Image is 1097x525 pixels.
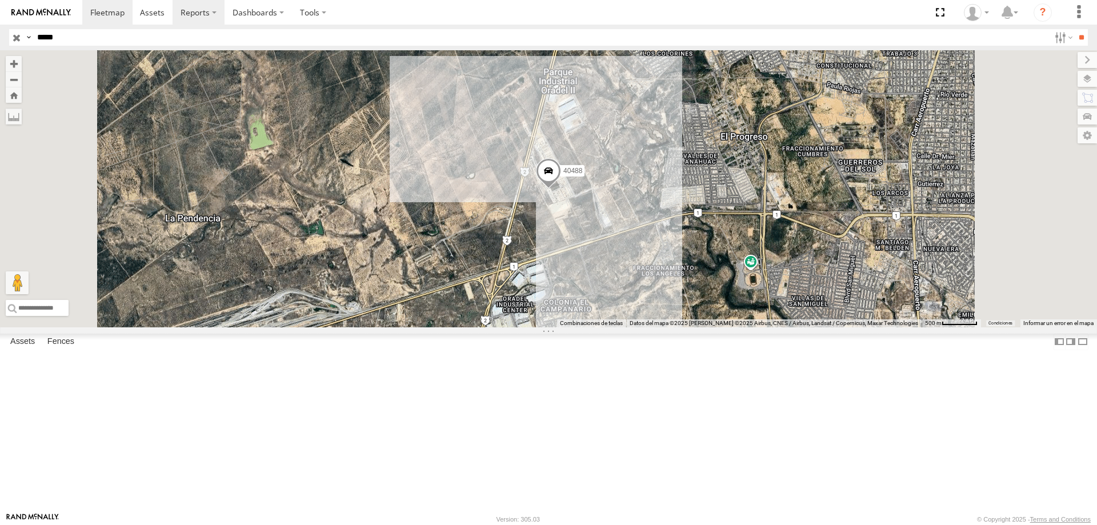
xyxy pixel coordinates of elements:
label: Dock Summary Table to the Left [1054,334,1065,350]
label: Hide Summary Table [1077,334,1088,350]
img: rand-logo.svg [11,9,71,17]
div: Version: 305.03 [497,516,540,523]
label: Dock Summary Table to the Right [1065,334,1076,350]
label: Fences [42,334,80,350]
a: Visit our Website [6,514,59,525]
label: Search Query [24,29,33,46]
label: Assets [5,334,41,350]
div: Juan Lopez [960,4,993,21]
span: Datos del mapa ©2025 [PERSON_NAME] ©2025 Airbus, CNES / Airbus, Landsat / Copernicus, Maxar Techn... [630,320,918,326]
div: © Copyright 2025 - [977,516,1091,523]
label: Measure [6,109,22,125]
a: Condiciones [988,321,1012,326]
label: Search Filter Options [1050,29,1075,46]
button: Arrastra el hombrecito naranja al mapa para abrir Street View [6,271,29,294]
a: Terms and Conditions [1030,516,1091,523]
i: ? [1034,3,1052,22]
button: Combinaciones de teclas [560,319,623,327]
button: Zoom Home [6,87,22,103]
a: Informar un error en el mapa [1023,320,1094,326]
span: 500 m [925,320,942,326]
button: Escala del mapa: 500 m por 59 píxeles [922,319,981,327]
span: 40488 [563,166,582,174]
label: Map Settings [1078,127,1097,143]
button: Zoom out [6,71,22,87]
button: Zoom in [6,56,22,71]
